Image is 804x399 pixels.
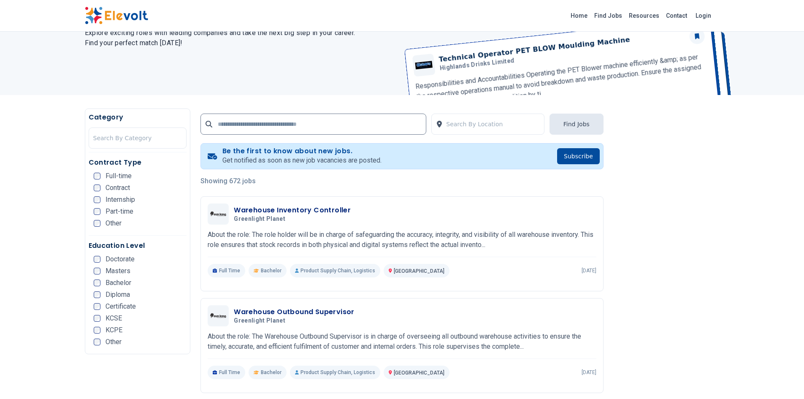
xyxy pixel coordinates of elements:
input: Part-time [94,208,100,215]
span: KCSE [106,315,122,322]
input: Other [94,339,100,345]
input: Bachelor [94,280,100,286]
p: Product Supply Chain, Logistics [290,264,380,277]
span: Internship [106,196,135,203]
p: [DATE] [582,267,596,274]
input: Certificate [94,303,100,310]
img: Elevolt [85,7,148,24]
img: Greenlight Planet [210,211,227,217]
a: Greenlight PlanetWarehouse Inventory ControllerGreenlight PlanetAbout the role: The role holder w... [208,204,596,277]
img: Greenlight Planet [210,313,227,318]
a: Greenlight PlanetWarehouse Outbound SupervisorGreenlight PlanetAbout the role: The Warehouse Outb... [208,305,596,379]
button: Subscribe [557,148,600,164]
p: Full Time [208,264,245,277]
span: Greenlight Planet [234,215,285,223]
input: Other [94,220,100,227]
span: Part-time [106,208,133,215]
h5: Category [89,112,187,122]
p: Get notified as soon as new job vacancies are posted. [222,155,382,166]
span: Contract [106,185,130,191]
span: Bachelor [261,267,282,274]
span: Bachelor [261,369,282,376]
a: Login [690,7,716,24]
span: Other [106,339,122,345]
input: Diploma [94,291,100,298]
a: Find Jobs [591,9,625,22]
a: Home [567,9,591,22]
input: Full-time [94,173,100,179]
span: Masters [106,268,130,274]
input: KCPE [94,327,100,334]
h5: Contract Type [89,157,187,168]
a: Resources [625,9,663,22]
p: Full Time [208,366,245,379]
p: About the role: The Warehouse Outbound Supervisor is in charge of overseeing all outbound warehou... [208,331,596,352]
span: [GEOGRAPHIC_DATA] [394,370,444,376]
span: Doctorate [106,256,135,263]
h5: Education Level [89,241,187,251]
button: Find Jobs [550,114,604,135]
p: [DATE] [582,369,596,376]
input: Internship [94,196,100,203]
span: Certificate [106,303,136,310]
span: [GEOGRAPHIC_DATA] [394,268,444,274]
input: Masters [94,268,100,274]
input: Contract [94,185,100,191]
input: Doctorate [94,256,100,263]
h2: Explore exciting roles with leading companies and take the next big step in your career. Find you... [85,28,392,48]
a: Contact [663,9,690,22]
iframe: Chat Widget [762,358,804,399]
h3: Warehouse Inventory Controller [234,205,351,215]
p: Showing 672 jobs [200,176,604,186]
span: Diploma [106,291,130,298]
span: KCPE [106,327,122,334]
h3: Warehouse Outbound Supervisor [234,307,355,317]
span: Bachelor [106,280,131,286]
span: Full-time [106,173,132,179]
span: Other [106,220,122,227]
h4: Be the first to know about new jobs. [222,147,382,155]
input: KCSE [94,315,100,322]
span: Greenlight Planet [234,317,285,325]
p: About the role: The role holder will be in charge of safeguarding the accuracy, integrity, and vi... [208,230,596,250]
p: Product Supply Chain, Logistics [290,366,380,379]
